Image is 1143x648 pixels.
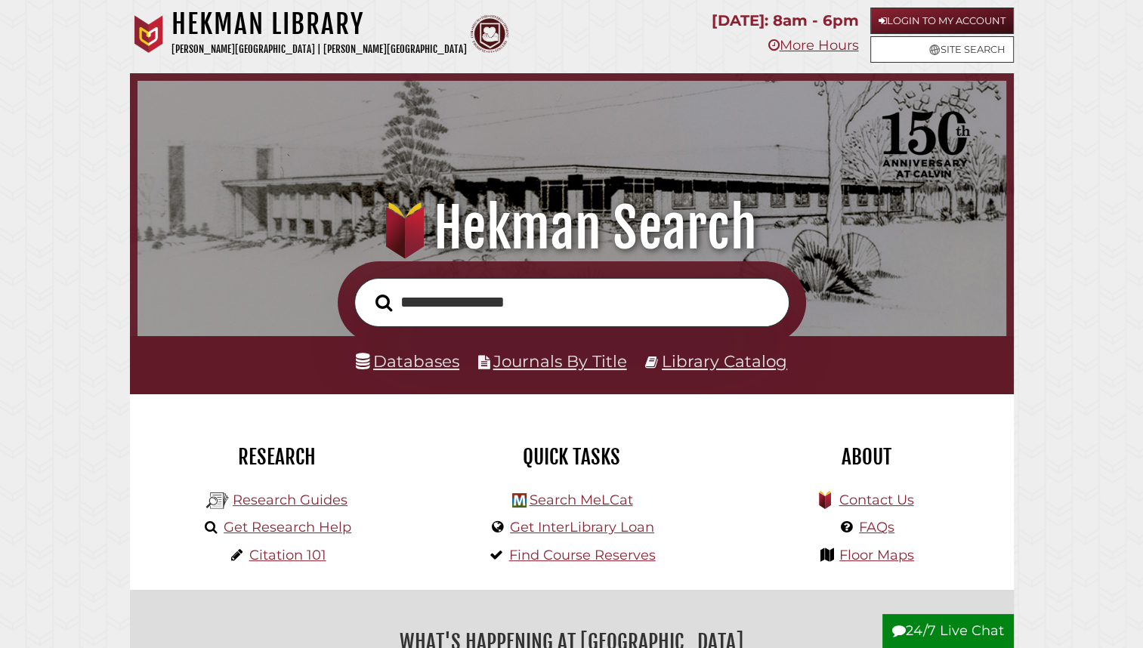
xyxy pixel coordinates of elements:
[171,8,467,41] h1: Hekman Library
[529,492,632,508] a: Search MeLCat
[731,444,1002,470] h2: About
[436,444,708,470] h2: Quick Tasks
[356,351,459,371] a: Databases
[375,293,392,311] i: Search
[859,519,894,535] a: FAQs
[368,290,400,316] button: Search
[471,15,508,53] img: Calvin Theological Seminary
[493,351,627,371] a: Journals By Title
[130,15,168,53] img: Calvin University
[870,36,1014,63] a: Site Search
[249,547,326,563] a: Citation 101
[510,519,654,535] a: Get InterLibrary Loan
[662,351,787,371] a: Library Catalog
[233,492,348,508] a: Research Guides
[712,8,858,34] p: [DATE]: 8am - 6pm
[206,489,229,512] img: Hekman Library Logo
[509,547,656,563] a: Find Course Reserves
[512,493,527,508] img: Hekman Library Logo
[154,195,989,261] h1: Hekman Search
[171,41,467,58] p: [PERSON_NAME][GEOGRAPHIC_DATA] | [PERSON_NAME][GEOGRAPHIC_DATA]
[839,547,914,563] a: Floor Maps
[768,37,858,54] a: More Hours
[224,519,351,535] a: Get Research Help
[839,492,913,508] a: Contact Us
[141,444,413,470] h2: Research
[870,8,1014,34] a: Login to My Account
